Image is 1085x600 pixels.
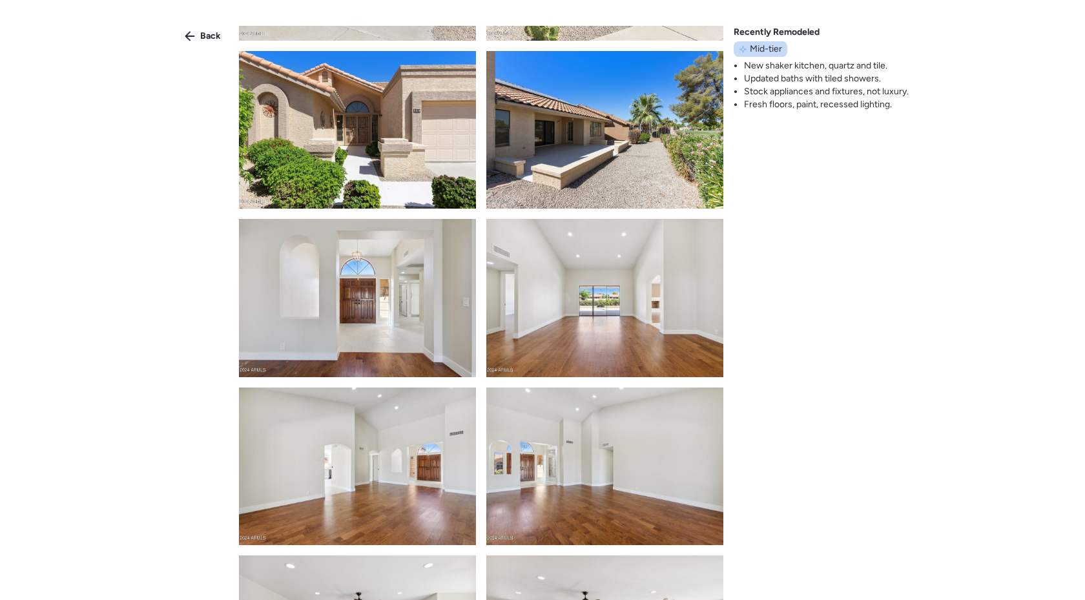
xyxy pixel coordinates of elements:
li: Fresh floors, paint, recessed lighting. [744,98,909,111]
li: Updated baths with tiled showers. [744,72,909,85]
li: New shaker kitchen, quartz and tile. [744,59,909,72]
img: product [239,219,476,377]
img: product [239,51,476,209]
img: product [239,388,476,545]
img: product [486,388,723,545]
li: Stock appliances and fixtures, not luxury. [744,85,909,98]
img: product [486,219,723,377]
img: product [486,51,723,209]
span: Back [200,30,221,43]
span: Recently Remodeled [734,26,820,39]
span: Mid-tier [750,43,782,56]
